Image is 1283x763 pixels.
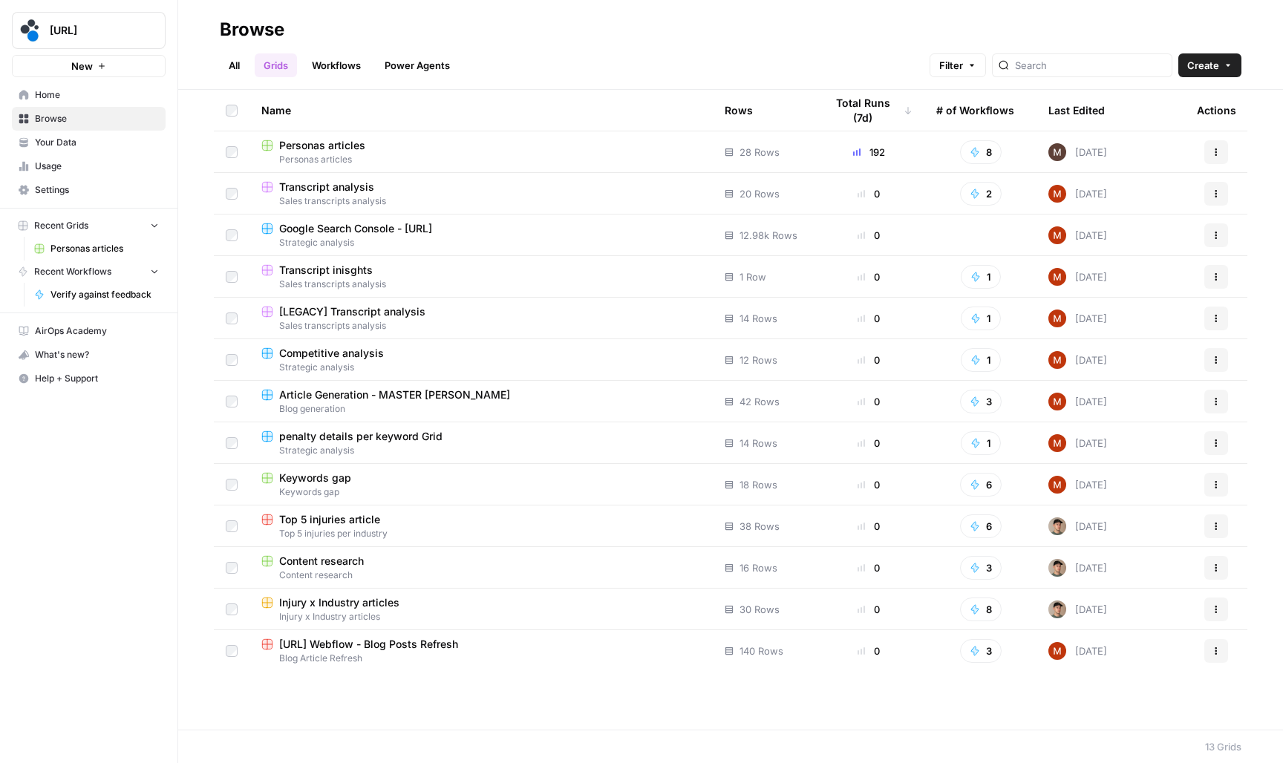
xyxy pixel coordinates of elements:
[1048,226,1107,244] div: [DATE]
[961,431,1001,455] button: 1
[34,219,88,232] span: Recent Grids
[1048,642,1107,660] div: [DATE]
[279,637,458,652] span: [URL] Webflow - Blog Posts Refresh
[13,344,165,366] div: What's new?
[740,186,780,201] span: 20 Rows
[12,319,166,343] a: AirOps Academy
[961,348,1001,372] button: 1
[261,180,701,208] a: Transcript analysisSales transcripts analysis
[12,83,166,107] a: Home
[12,154,166,178] a: Usage
[261,610,701,623] span: Injury x Industry articles
[930,53,986,77] button: Filter
[34,265,111,278] span: Recent Workflows
[1048,393,1066,410] img: vrw3c2i85bxreej33hwq2s6ci9t1
[960,390,1002,413] button: 3
[12,215,166,237] button: Recent Grids
[27,283,166,307] a: Verify against feedback
[825,269,913,284] div: 0
[255,53,297,77] a: Grids
[220,18,284,42] div: Browse
[1048,517,1066,535] img: bpsmmg7ns9rlz03fz0nd196eddmi
[1048,185,1107,203] div: [DATE]
[50,23,140,38] span: [URL]
[740,560,777,575] span: 16 Rows
[261,637,701,665] a: [URL] Webflow - Blog Posts RefreshBlog Article Refresh
[960,639,1002,663] button: 3
[261,236,701,249] span: Strategic analysis
[960,473,1002,497] button: 6
[279,138,365,153] span: Personas articles
[825,477,913,492] div: 0
[261,361,701,374] span: Strategic analysis
[35,88,159,102] span: Home
[936,90,1014,131] div: # of Workflows
[1048,310,1066,327] img: vrw3c2i85bxreej33hwq2s6ci9t1
[1187,58,1219,73] span: Create
[960,140,1002,164] button: 8
[261,485,701,499] span: Keywords gap
[960,182,1002,206] button: 2
[1048,351,1107,369] div: [DATE]
[1048,268,1107,286] div: [DATE]
[17,17,44,44] img: spot.ai Logo
[1048,476,1066,494] img: vrw3c2i85bxreej33hwq2s6ci9t1
[261,319,701,333] span: Sales transcripts analysis
[12,107,166,131] a: Browse
[12,261,166,283] button: Recent Workflows
[960,514,1002,538] button: 6
[279,221,432,236] span: Google Search Console - [URL]
[1197,90,1236,131] div: Actions
[1048,185,1066,203] img: vrw3c2i85bxreej33hwq2s6ci9t1
[740,269,766,284] span: 1 Row
[1178,53,1241,77] button: Create
[279,263,373,278] span: Transcript inisghts
[825,353,913,367] div: 0
[71,59,93,73] span: New
[279,471,351,485] span: Keywords gap
[1048,393,1107,410] div: [DATE]
[35,136,159,149] span: Your Data
[825,311,913,326] div: 0
[1048,600,1066,618] img: bpsmmg7ns9rlz03fz0nd196eddmi
[50,288,159,301] span: Verify against feedback
[261,221,701,249] a: Google Search Console - [URL]Strategic analysis
[261,402,701,416] span: Blog generation
[1048,310,1107,327] div: [DATE]
[740,519,780,534] span: 38 Rows
[1048,226,1066,244] img: vrw3c2i85bxreej33hwq2s6ci9t1
[279,554,364,569] span: Content research
[825,644,913,658] div: 0
[12,131,166,154] a: Your Data
[1048,476,1107,494] div: [DATE]
[279,512,380,527] span: Top 5 injuries article
[261,512,701,540] a: Top 5 injuries articleTop 5 injuries per industry
[825,145,913,160] div: 192
[1048,143,1107,161] div: [DATE]
[279,387,510,402] span: Article Generation - MASTER [PERSON_NAME]
[261,278,701,291] span: Sales transcripts analysis
[261,554,701,582] a: Content researchContent research
[825,602,913,617] div: 0
[740,477,777,492] span: 18 Rows
[1015,58,1166,73] input: Search
[376,53,459,77] a: Power Agents
[740,602,780,617] span: 30 Rows
[825,186,913,201] div: 0
[1048,434,1107,452] div: [DATE]
[261,194,701,208] span: Sales transcripts analysis
[740,228,797,243] span: 12.98k Rows
[220,53,249,77] a: All
[740,436,777,451] span: 14 Rows
[825,90,913,131] div: Total Runs (7d)
[1048,559,1066,577] img: bpsmmg7ns9rlz03fz0nd196eddmi
[261,652,701,665] span: Blog Article Refresh
[261,471,701,499] a: Keywords gapKeywords gap
[1048,90,1105,131] div: Last Edited
[740,311,777,326] span: 14 Rows
[303,53,370,77] a: Workflows
[1048,143,1066,161] img: me7fa68ukemc78uw3j6a3hsqd9nn
[279,595,399,610] span: Injury x Industry articles
[1048,268,1066,286] img: vrw3c2i85bxreej33hwq2s6ci9t1
[1205,739,1241,754] div: 13 Grids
